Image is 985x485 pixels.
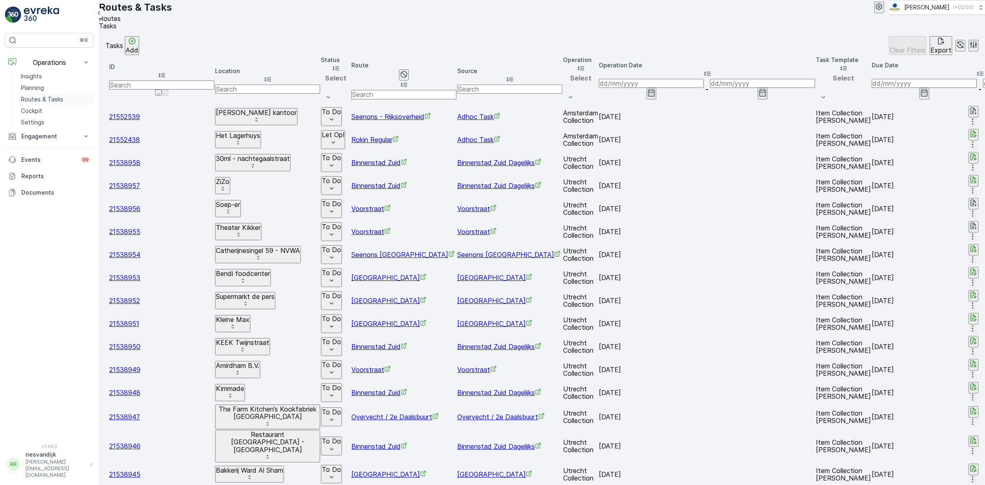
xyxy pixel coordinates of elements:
[567,74,594,82] p: Select
[5,128,94,145] button: Engagement
[563,267,598,289] td: Utrecht Collection
[321,130,345,149] button: Let Op!
[109,274,140,282] span: 21538953
[351,61,456,69] p: Route
[457,365,497,374] a: Voorstraat
[599,221,815,243] td: [DATE]
[109,251,140,259] span: 21538954
[599,198,815,220] td: [DATE]
[321,360,342,379] button: To Do
[563,175,598,197] td: Utrecht Collection
[322,292,341,299] p: To Do
[351,365,391,374] a: Voorstraat
[816,56,871,64] p: Task Template
[457,413,545,421] a: Overvecht / 2e Daalsbuurt
[18,105,94,117] a: Cockpit
[599,359,815,381] td: [DATE]
[216,339,269,346] p: KEEK Twijnstraat
[21,188,90,197] p: Documents
[457,228,497,236] span: Voorstraat
[5,54,94,71] button: Operations
[215,315,250,332] button: Kleine Max
[215,430,320,462] button: Restaurant [GEOGRAPHIC_DATA] - [GEOGRAPHIC_DATA]
[816,336,871,358] td: Item Collection [PERSON_NAME]
[904,3,950,11] p: [PERSON_NAME]
[321,314,342,333] button: To Do
[321,383,342,402] button: To Do
[457,251,561,259] span: Seenons [GEOGRAPHIC_DATA]
[109,388,140,397] span: 21538948
[351,205,391,213] a: Voorstraat
[109,228,140,236] a: 21538955
[216,247,300,254] p: Catherijnesingel 59 - NVWA
[321,222,342,241] button: To Do
[321,56,350,64] p: Status
[457,470,532,478] a: Lombok
[599,175,815,197] td: [DATE]
[109,342,140,351] span: 21538950
[457,342,541,351] a: Binnenstad Zuid Dagelijks
[816,129,871,151] td: Item Collection [PERSON_NAME]
[351,251,455,259] span: Seenons [GEOGRAPHIC_DATA]
[109,413,140,421] a: 21538947
[321,268,342,287] button: To Do
[351,342,407,351] span: Binnenstad Zuid
[109,80,214,90] input: Search
[889,3,901,12] img: basis-logo_rgb2x.png
[18,94,94,105] a: Routes & Tasks
[109,205,140,213] a: 21538956
[109,136,140,144] span: 21552438
[99,22,117,30] span: Tasks
[109,320,139,328] a: 21538951
[216,316,250,323] p: Kleine Max
[215,85,320,94] input: Search
[215,67,320,75] p: Location
[563,106,598,128] td: Amsterdam Collection
[215,131,261,148] button: Het Lagerhuys
[215,384,245,401] button: Kimmade
[325,74,346,82] p: Select
[125,36,139,55] button: Add
[816,290,871,312] td: Item Collection [PERSON_NAME]
[351,159,407,167] a: Binnenstad Zuid
[216,362,259,369] p: Amirdham B.V.
[816,106,871,128] td: Item Collection [PERSON_NAME]
[457,85,562,94] input: Search
[457,251,561,259] a: Seenons Utrecht
[322,269,341,276] p: To Do
[322,437,341,445] p: To Do
[351,228,391,236] a: Voorstraat
[816,405,871,429] td: Item Collection [PERSON_NAME]
[457,159,541,167] a: Binnenstad Zuid Dagelijks
[816,221,871,243] td: Item Collection [PERSON_NAME]
[215,466,284,483] button: Bakkerij Ward Al Sham
[18,71,94,82] a: Insights
[351,182,407,190] a: Binnenstad Zuid
[599,382,815,404] td: [DATE]
[215,177,230,194] button: ZiZo
[321,199,342,218] button: To Do
[351,442,407,451] a: Binnenstad Zuid
[215,223,261,240] button: Theater Kikker
[109,63,214,71] p: ID
[216,293,275,300] p: Supermarkt de pers
[82,156,89,163] p: 99
[109,113,140,121] a: 21552539
[816,267,871,289] td: Item Collection [PERSON_NAME]
[109,297,140,305] a: 21538952
[321,437,342,455] button: To Do
[109,470,140,478] a: 21538945
[351,413,439,421] span: Overvecht / 2e Daalsbuurt
[351,320,426,328] a: Lombok
[563,129,598,151] td: Amsterdam Collection
[109,442,140,450] a: 21538946
[25,451,86,459] p: riesvandijk
[563,198,598,220] td: Utrecht Collection
[216,270,270,277] p: Bendi foodcenter
[5,152,94,168] a: Events99
[457,297,532,305] a: Lombok
[457,320,532,328] a: Lombok
[457,320,532,328] span: [GEOGRAPHIC_DATA]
